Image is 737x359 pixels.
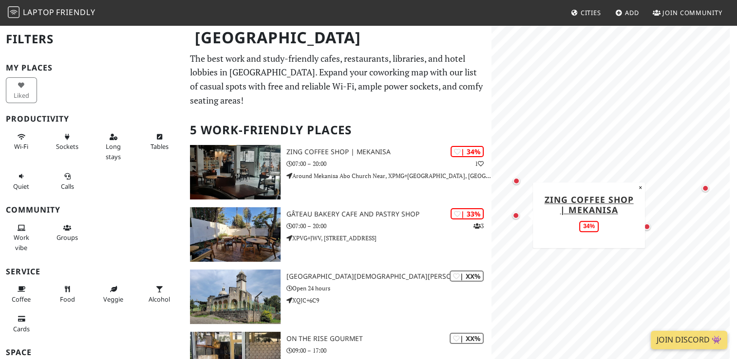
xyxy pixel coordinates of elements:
[6,348,178,357] h3: Space
[13,324,30,333] span: Credit cards
[23,7,55,18] span: Laptop
[14,142,28,151] span: Stable Wi-Fi
[286,346,491,355] p: 09:00 – 17:00
[286,159,491,168] p: 07:00 – 20:00
[190,207,281,262] img: Gâteau Bakery Cafe and Pastry Shop
[286,171,491,180] p: Around Mekanisa Abo Church Near, XPMG+[GEOGRAPHIC_DATA], [GEOGRAPHIC_DATA] [GEOGRAPHIC_DATA]
[286,221,491,231] p: 07:00 – 20:00
[6,205,178,215] h3: Community
[286,210,491,218] h3: Gâteau Bakery Cafe and Pastry Shop
[6,24,178,54] h2: Filters
[286,148,491,156] h3: Zing Coffee Shop | Mekanisa
[567,4,605,21] a: Cities
[450,333,484,344] div: | XX%
[144,281,175,307] button: Alcohol
[103,295,123,304] span: Veggie
[52,168,83,194] button: Calls
[184,145,491,199] a: Zing Coffee Shop | Mekanisa | 34% 1 Zing Coffee Shop | Mekanisa 07:00 – 20:00 Around Mekanisa Abo...
[544,194,633,215] a: Zing Coffee Shop | Mekanisa
[60,295,75,304] span: Food
[144,129,175,155] button: Tables
[510,175,522,187] div: Map marker
[8,6,19,18] img: LaptopFriendly
[57,233,78,242] span: Group tables
[699,182,711,194] div: Map marker
[579,221,599,232] div: 34%
[611,4,643,21] a: Add
[184,207,491,262] a: Gâteau Bakery Cafe and Pastry Shop | 33% 3 Gâteau Bakery Cafe and Pastry Shop 07:00 – 20:00 XPVG+...
[6,311,37,337] button: Cards
[6,168,37,194] button: Quiet
[6,267,178,276] h3: Service
[649,4,726,21] a: Join Community
[190,115,485,145] h2: 5 Work-Friendly Places
[450,270,484,282] div: | XX%
[149,295,170,304] span: Alcohol
[6,220,37,255] button: Work vibe
[187,24,489,51] h1: [GEOGRAPHIC_DATA]
[286,296,491,305] p: XQJC+6C9
[190,52,485,108] p: The best work and study-friendly cafes, restaurants, libraries, and hotel lobbies in [GEOGRAPHIC_...
[510,210,522,221] div: Map marker
[641,221,653,233] div: Map marker
[6,63,178,72] h3: My Places
[662,8,722,17] span: Join Community
[6,281,37,307] button: Coffee
[190,269,281,324] img: Bole St. Michael Church
[6,114,178,124] h3: Productivity
[581,8,601,17] span: Cities
[286,272,491,281] h3: [GEOGRAPHIC_DATA][DEMOGRAPHIC_DATA][PERSON_NAME]
[451,146,484,157] div: | 34%
[286,335,491,343] h3: On the Rise Gourmet
[190,145,281,199] img: Zing Coffee Shop | Mekanisa
[52,281,83,307] button: Food
[98,281,129,307] button: Veggie
[13,182,29,191] span: Quiet
[6,129,37,155] button: Wi-Fi
[61,182,74,191] span: Video/audio calls
[451,208,484,219] div: | 33%
[286,284,491,293] p: Open 24 hours
[151,142,169,151] span: Work-friendly tables
[473,221,484,231] p: 3
[106,142,121,161] span: Long stays
[184,269,491,324] a: Bole St. Michael Church | XX% [GEOGRAPHIC_DATA][DEMOGRAPHIC_DATA][PERSON_NAME] Open 24 hours XQJC...
[475,159,484,168] p: 1
[56,142,78,151] span: Power sockets
[625,8,639,17] span: Add
[98,129,129,164] button: Long stays
[14,233,29,251] span: People working
[52,220,83,246] button: Groups
[56,7,95,18] span: Friendly
[636,182,645,193] button: Close popup
[52,129,83,155] button: Sockets
[12,295,31,304] span: Coffee
[8,4,95,21] a: LaptopFriendly LaptopFriendly
[286,233,491,243] p: XPVG+JWV, [STREET_ADDRESS]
